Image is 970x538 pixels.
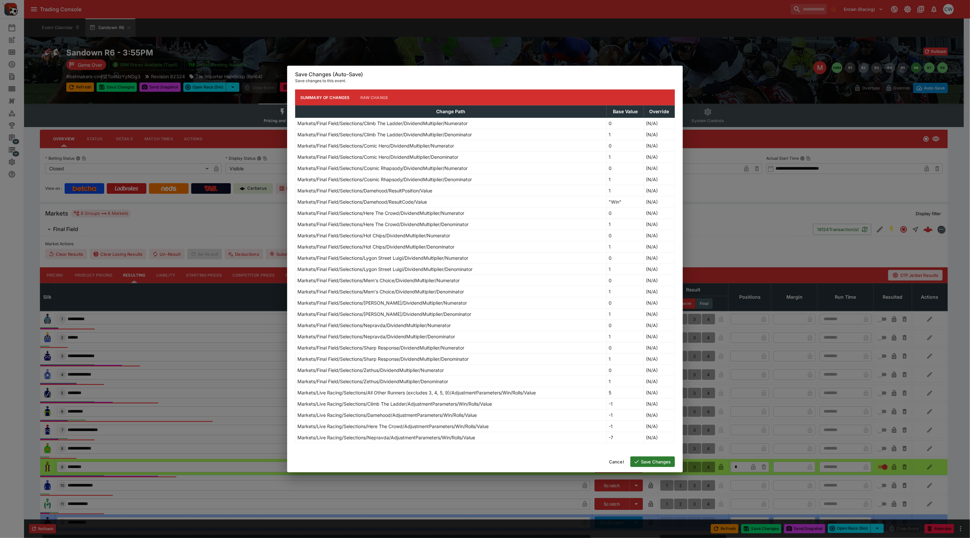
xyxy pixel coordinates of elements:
p: Markets/Final Field/Selections/Comic Hero/DividendMultiplier/Denominator [297,153,458,160]
td: (N/A) [644,410,675,421]
td: 0 [607,140,644,151]
td: 1 [607,219,644,230]
p: Markets/Live Racing/Selections/Climb The Ladder/AdjustmentParameters/Win/Rolls/Value [297,400,492,407]
td: (N/A) [644,264,675,275]
th: Change Path [295,106,607,118]
td: (N/A) [644,174,675,185]
td: 0 [607,230,644,241]
p: Markets/Final Field/Selections/Nepravda/DividendMultiplier/Denominator [297,333,455,340]
td: 1 [607,185,644,196]
td: -1 [607,398,644,410]
h6: Save Changes (Auto-Save) [295,71,675,78]
p: Markets/Final Field/Selections/Here The Crowd/DividendMultiplier/Numerator [297,210,464,217]
td: 1 [607,353,644,365]
td: 1 [607,264,644,275]
td: 5 [607,387,644,398]
td: (N/A) [644,196,675,208]
p: Markets/Final Field/Selections/Climb The Ladder/DividendMultiplier/Denominator [297,131,472,138]
p: Markets/Final Field/Selections/[PERSON_NAME]/DividendMultiplier/Numerator [297,299,467,306]
p: Markets/Final Field/Selections/Mem's Choice/DividendMultiplier/Denominator [297,288,464,295]
td: 1 [607,129,644,140]
td: 1 [607,241,644,252]
td: (N/A) [644,297,675,309]
p: Markets/Final Field/Selections/Sharp Response/DividendMultiplier/Denominator [297,355,469,362]
td: (N/A) [644,365,675,376]
td: 0 [607,252,644,264]
td: 0 [607,320,644,331]
td: (N/A) [644,398,675,410]
p: Markets/Live Racing/Selections/Nepravda/AdjustmentParameters/Win/Rolls/Value [297,434,475,441]
td: 1 [607,286,644,297]
th: Override [644,106,675,118]
td: (N/A) [644,331,675,342]
td: (N/A) [644,208,675,219]
td: (N/A) [644,230,675,241]
td: (N/A) [644,241,675,252]
p: Markets/Live Racing/Selections/All Other Runners (excludes 3, 4, 5, 9)/AdjustmentParameters/Win/R... [297,389,536,396]
td: (N/A) [644,151,675,163]
td: 0 [607,275,644,286]
td: (N/A) [644,432,675,443]
p: Markets/Live Racing/Selections/Damehood/AdjustmentParameters/Win/Rolls/Value [297,412,477,419]
td: (N/A) [644,309,675,320]
td: 0 [607,365,644,376]
td: (N/A) [644,353,675,365]
p: Markets/Live Racing/Selections/Here The Crowd/AdjustmentParameters/Win/Rolls/Value [297,423,489,430]
td: (N/A) [644,275,675,286]
p: Markets/Final Field/Selections/Cosmic Rhapsody/DividendMultiplier/Numerator [297,165,468,172]
th: Base Value [607,106,644,118]
td: 0 [607,208,644,219]
td: (N/A) [644,185,675,196]
p: Markets/Final Field/Selections/Comic Hero/DividendMultiplier/Numerator [297,142,454,149]
p: Markets/Final Field/Selections/Cosmic Rhapsody/DividendMultiplier/Denominator [297,176,472,183]
p: Markets/Final Field/Selections/Lygon Street Luigi/DividendMultiplier/Denominator [297,266,472,273]
td: -1 [607,410,644,421]
td: -1 [607,421,644,432]
td: 1 [607,331,644,342]
td: (N/A) [644,118,675,129]
td: (N/A) [644,376,675,387]
p: Markets/Final Field/Selections/Zethus/DividendMultiplier/Numerator [297,367,444,374]
p: Markets/Final Field/Selections/Mem's Choice/DividendMultiplier/Numerator [297,277,460,284]
td: (N/A) [644,140,675,151]
td: (N/A) [644,421,675,432]
p: Markets/Final Field/Selections/Hot Chips/DividendMultiplier/Denominator [297,243,454,250]
p: Markets/Final Field/Selections/Hot Chips/DividendMultiplier/Numerator [297,232,450,239]
td: 1 [607,174,644,185]
td: (N/A) [644,342,675,353]
td: 1 [607,309,644,320]
p: Markets/Final Field/Selections/Climb The Ladder/DividendMultiplier/Numerator [297,120,468,127]
p: Markets/Final Field/Selections/Damehood/ResultPosition/Value [297,187,432,194]
button: Save Changes [630,456,675,467]
button: Summary of Changes [295,89,355,105]
td: -7 [607,432,644,443]
p: Markets/Final Field/Selections/Sharp Response/DividendMultiplier/Numerator [297,344,464,351]
p: Markets/Final Field/Selections/Here The Crowd/DividendMultiplier/Denominator [297,221,469,228]
p: Markets/Final Field/Selections/Nepravda/DividendMultiplier/Numerator [297,322,451,329]
td: 1 [607,376,644,387]
td: (N/A) [644,163,675,174]
td: (N/A) [644,129,675,140]
p: Markets/Final Field/Selections/[PERSON_NAME]/DividendMultiplier/Denominator [297,311,471,318]
button: Cancel [605,456,628,467]
td: (N/A) [644,252,675,264]
button: Raw Change [355,89,394,105]
td: 0 [607,297,644,309]
p: Save changes to this event. [295,78,675,84]
td: (N/A) [644,286,675,297]
td: (N/A) [644,387,675,398]
td: (N/A) [644,219,675,230]
td: 0 [607,163,644,174]
td: "Win" [607,196,644,208]
td: 1 [607,151,644,163]
p: Markets/Final Field/Selections/Zethus/DividendMultiplier/Denominator [297,378,448,385]
p: Markets/Final Field/Selections/Damehood/ResultCode/Value [297,198,427,205]
td: 0 [607,118,644,129]
td: 0 [607,342,644,353]
p: Markets/Final Field/Selections/Lygon Street Luigi/DividendMultiplier/Numerator [297,254,468,261]
td: (N/A) [644,320,675,331]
